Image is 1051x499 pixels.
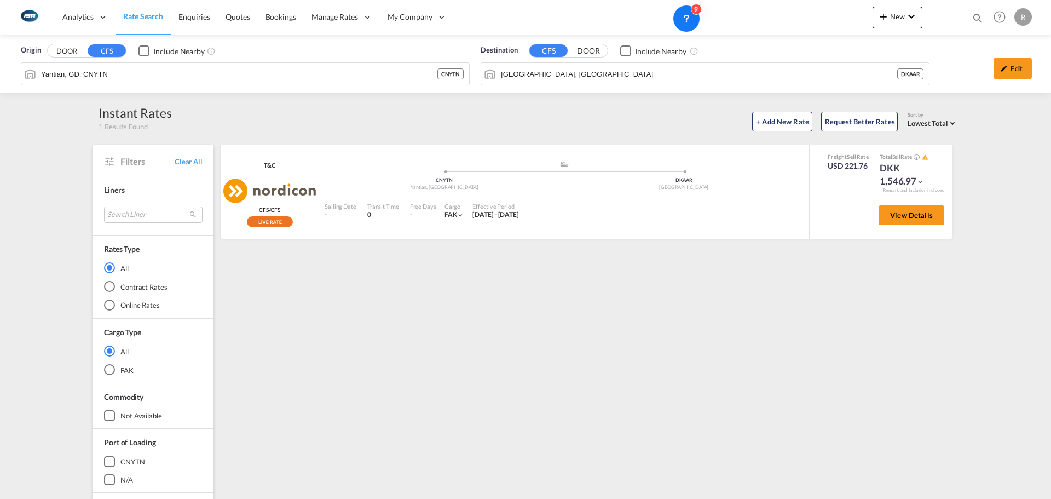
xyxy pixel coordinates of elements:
[880,153,934,162] div: Total Rate
[21,45,41,56] span: Origin
[1014,8,1032,26] div: R
[207,47,216,55] md-icon: Unchecked: Ignores neighbouring ports when fetching rates.Checked : Includes neighbouring ports w...
[88,44,126,57] button: CFS
[922,154,928,160] md-icon: icon-alert
[48,45,86,58] button: DOOR
[104,281,203,292] md-radio-button: Contract Rates
[120,156,175,168] span: Filters
[908,116,958,129] md-select: Select: Lowest Total
[104,327,141,338] div: Cargo Type
[635,46,686,57] div: Include Nearby
[21,63,469,85] md-input-container: Yantian, GD, CNYTN
[410,210,412,220] div: -
[905,10,918,23] md-icon: icon-chevron-down
[99,122,148,131] span: 1 Results Found
[62,12,94,22] span: Analytics
[921,153,928,161] button: icon-alert
[247,216,293,227] div: Rollable available
[104,346,203,357] md-radio-button: All
[912,153,920,161] button: Spot Rates are dynamic & can fluctuate with time
[444,202,465,210] div: Cargo
[990,8,1014,27] div: Help
[178,12,210,21] span: Enquiries
[104,392,143,402] span: Commodity
[311,12,358,22] span: Manage Rates
[892,153,901,160] span: Sell
[264,161,275,170] span: T&C
[104,262,203,273] md-radio-button: All
[994,58,1032,79] div: icon-pencilEdit
[99,104,172,122] div: Instant Rates
[325,184,564,191] div: Yantian, [GEOGRAPHIC_DATA]
[104,474,203,485] md-checkbox: N/A
[877,10,890,23] md-icon: icon-plus 400-fg
[529,44,568,57] button: CFS
[972,12,984,24] md-icon: icon-magnify
[558,162,571,167] md-icon: assets/icons/custom/ship-fill.svg
[16,5,41,30] img: 1aa151c0c08011ec8d6f413816f9a227.png
[104,456,203,467] md-checkbox: CNYTN
[138,45,205,56] md-checkbox: Checkbox No Ink
[325,210,356,220] div: -
[367,210,399,220] div: 0
[104,438,156,447] span: Port of Loading
[247,216,293,227] img: live-rate.svg
[916,178,924,186] md-icon: icon-chevron-down
[828,153,869,160] div: Freight Rate
[367,202,399,210] div: Transit Time
[1000,65,1008,72] md-icon: icon-pencil
[325,177,564,184] div: CNYTN
[153,46,205,57] div: Include Nearby
[325,202,356,210] div: Sailing Date
[265,12,296,21] span: Bookings
[990,8,1009,26] span: Help
[880,162,934,188] div: DKK 1,546.97
[104,364,203,375] md-radio-button: FAK
[481,45,518,56] span: Destination
[410,202,436,210] div: Free Days
[104,185,124,194] span: Liners
[501,66,897,82] input: Search by Port
[388,12,432,22] span: My Company
[890,211,933,220] span: View Details
[690,47,698,55] md-icon: Unchecked: Ignores neighbouring ports when fetching rates.Checked : Includes neighbouring ports w...
[175,157,203,167] span: Clear All
[444,210,457,219] span: FAK
[104,244,140,255] div: Rates Type
[847,153,856,160] span: Sell
[104,300,203,311] md-radio-button: Online Rates
[908,119,948,128] span: Lowest Total
[481,63,929,85] md-input-container: Aarhus, DKAAR
[437,68,464,79] div: CNYTN
[873,7,922,28] button: icon-plus 400-fgNewicon-chevron-down
[472,210,519,219] span: [DATE] - [DATE]
[259,206,280,214] span: CFS/CFS
[877,12,918,21] span: New
[41,66,437,82] input: Search by Port
[879,205,944,225] button: View Details
[120,475,133,485] div: N/A
[472,210,519,220] div: 15 Aug 2025 - 31 Aug 2025
[569,45,608,58] button: DOOR
[223,179,316,203] img: Nordicon
[472,202,519,210] div: Effective Period
[908,112,958,119] div: Sort by
[564,184,804,191] div: [GEOGRAPHIC_DATA]
[620,45,686,56] md-checkbox: Checkbox No Ink
[897,68,924,79] div: DKAAR
[120,457,145,467] div: CNYTN
[972,12,984,28] div: icon-magnify
[226,12,250,21] span: Quotes
[120,411,162,421] div: not available
[123,12,163,21] span: Rate Search
[752,112,812,131] button: + Add New Rate
[821,112,898,131] button: Request Better Rates
[457,211,464,219] md-icon: icon-chevron-down
[875,187,952,193] div: Remark and Inclusion included
[564,177,804,184] div: DKAAR
[828,160,869,171] div: USD 221.76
